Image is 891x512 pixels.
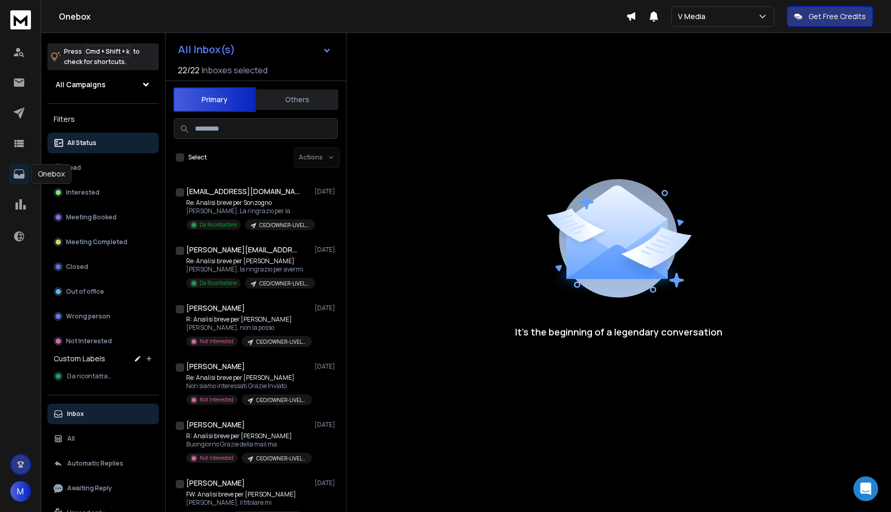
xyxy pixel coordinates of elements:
[256,88,338,111] button: Others
[66,188,100,197] p: Interested
[188,153,207,162] label: Select
[47,232,159,252] button: Meeting Completed
[84,45,131,57] span: Cmd + Shift + k
[200,396,234,404] p: Not Interested
[186,478,245,488] h1: [PERSON_NAME]
[47,306,159,327] button: Wrong person
[66,263,88,271] p: Closed
[47,366,159,387] button: Da ricontattare
[173,87,256,112] button: Primary
[315,187,338,196] p: [DATE]
[47,157,159,178] button: Lead
[178,64,200,76] span: 22 / 22
[67,459,123,468] p: Automatic Replies
[315,304,338,312] p: [DATE]
[67,139,96,147] p: All Status
[186,324,310,332] p: [PERSON_NAME], non la posso
[54,354,105,364] h3: Custom Labels
[186,440,310,449] p: Buongiorno Grazie della mail ma
[186,303,245,313] h1: [PERSON_NAME]
[315,246,338,254] p: [DATE]
[200,454,234,462] p: Not Interested
[186,257,310,265] p: Re: Analisi breve per [PERSON_NAME]
[47,257,159,277] button: Closed
[67,484,112,492] p: Awaiting Reply
[178,44,235,55] h1: All Inbox(s)
[186,207,310,215] p: [PERSON_NAME], La ringrazio per la
[66,287,104,296] p: Out of office
[10,10,31,29] img: logo
[47,404,159,424] button: Inbox
[186,265,310,274] p: [PERSON_NAME], la ringrazio per avermi
[47,478,159,499] button: Awaiting Reply
[66,312,110,321] p: Wrong person
[67,372,113,380] span: Da ricontattare
[186,382,310,390] p: Non siamo interessati Grazie Inviato
[47,112,159,126] h3: Filters
[47,453,159,474] button: Automatic Replies
[47,281,159,302] button: Out of office
[315,479,338,487] p: [DATE]
[202,64,268,76] h3: Inboxes selected
[186,432,310,440] p: R: Analisi breve per [PERSON_NAME]
[186,420,245,430] h1: [PERSON_NAME]
[186,245,300,255] h1: [PERSON_NAME][EMAIL_ADDRESS][DOMAIN_NAME]
[200,338,234,345] p: Not Interested
[315,421,338,429] p: [DATE]
[200,279,237,287] p: Da Ricontattare
[515,325,722,339] p: It’s the beginning of a legendary conversation
[186,374,310,382] p: Re: Analisi breve per [PERSON_NAME]
[56,79,106,90] h1: All Campaigns
[10,481,31,502] button: M
[186,499,302,507] p: [PERSON_NAME], il titolare mi
[67,435,75,443] p: All
[47,133,159,153] button: All Status
[256,455,306,462] p: CEO/OWNER-LIVELLO 3 - CONSAPEVOLE DEL PROBLEMA-PERSONALIZZAZIONI TARGET A-TEST 1
[186,315,310,324] p: R: Analisi breve per [PERSON_NAME]
[787,6,873,27] button: Get Free Credits
[66,238,127,246] p: Meeting Completed
[66,337,112,345] p: Not Interested
[47,74,159,95] button: All Campaigns
[256,338,306,346] p: CEO/OWNER-LIVELLO 3 - CONSAPEVOLE DEL PROBLEMA-PERSONALIZZAZIONI TARGET A-TEST 1
[66,164,81,172] p: Lead
[47,428,159,449] button: All
[66,213,117,221] p: Meeting Booked
[47,331,159,351] button: Not Interested
[315,362,338,371] p: [DATE]
[47,182,159,203] button: Interested
[256,396,306,404] p: CEO/OWNER-LIVELLO 3 - CONSAPEVOLE DEL PROBLEMA-PERSONALIZZAZIONI TARGET A-TEST 1
[259,221,309,229] p: CEO/OWNER-LIVELLO 3 - CONSAPEVOLE DEL PROBLEMA-PERSONALIZZAZIONI TARGET A-TEST 1
[853,476,878,501] div: Open Intercom Messenger
[64,46,140,67] p: Press to check for shortcuts.
[67,410,84,418] p: Inbox
[59,10,626,23] h1: Onebox
[200,221,237,229] p: Da Ricontattare
[186,199,310,207] p: Re: Analisi breve per Sonzogno
[186,361,245,372] h1: [PERSON_NAME]
[808,11,866,22] p: Get Free Credits
[186,490,302,499] p: FW: Analisi breve per [PERSON_NAME]
[186,186,300,197] h1: [EMAIL_ADDRESS][DOMAIN_NAME]
[678,11,709,22] p: V Media
[47,207,159,228] button: Meeting Booked
[170,39,340,60] button: All Inbox(s)
[259,280,309,287] p: CEO/OWNER-LIVELLO 3 - CONSAPEVOLE DEL PROBLEMA-PERSONALIZZAZIONI TARGET A-TEST 1
[31,164,72,184] div: Onebox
